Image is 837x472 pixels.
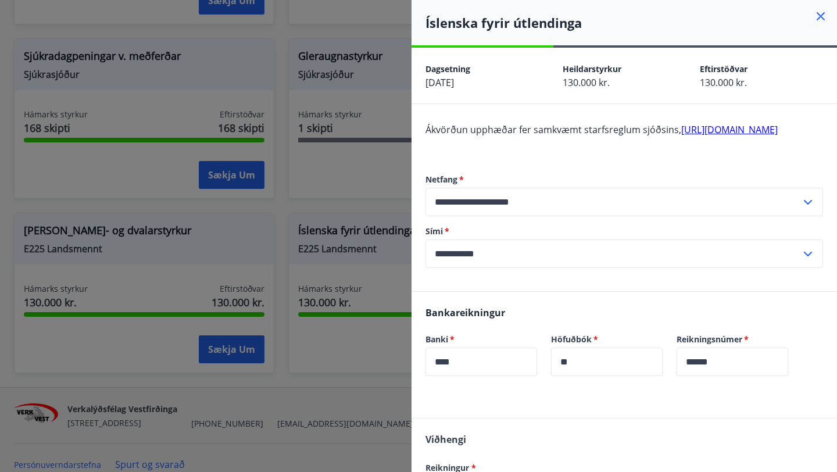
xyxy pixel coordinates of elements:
[425,334,537,345] label: Banki
[425,306,505,319] span: Bankareikningur
[425,433,466,446] span: Viðhengi
[551,334,663,345] label: Höfuðbók
[700,63,747,74] span: Eftirstöðvar
[677,334,788,345] label: Reikningsnúmer
[681,123,778,136] a: [URL][DOMAIN_NAME]
[425,76,454,89] span: [DATE]
[425,63,470,74] span: Dagsetning
[425,14,837,31] h4: Íslenska fyrir útlendinga
[425,174,823,185] label: Netfang
[700,76,747,89] span: 130.000 kr.
[563,63,621,74] span: Heildarstyrkur
[425,123,778,136] span: Ákvörðun upphæðar fer samkvæmt starfsreglum sjóðsins,
[563,76,610,89] span: 130.000 kr.
[425,226,823,237] label: Sími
